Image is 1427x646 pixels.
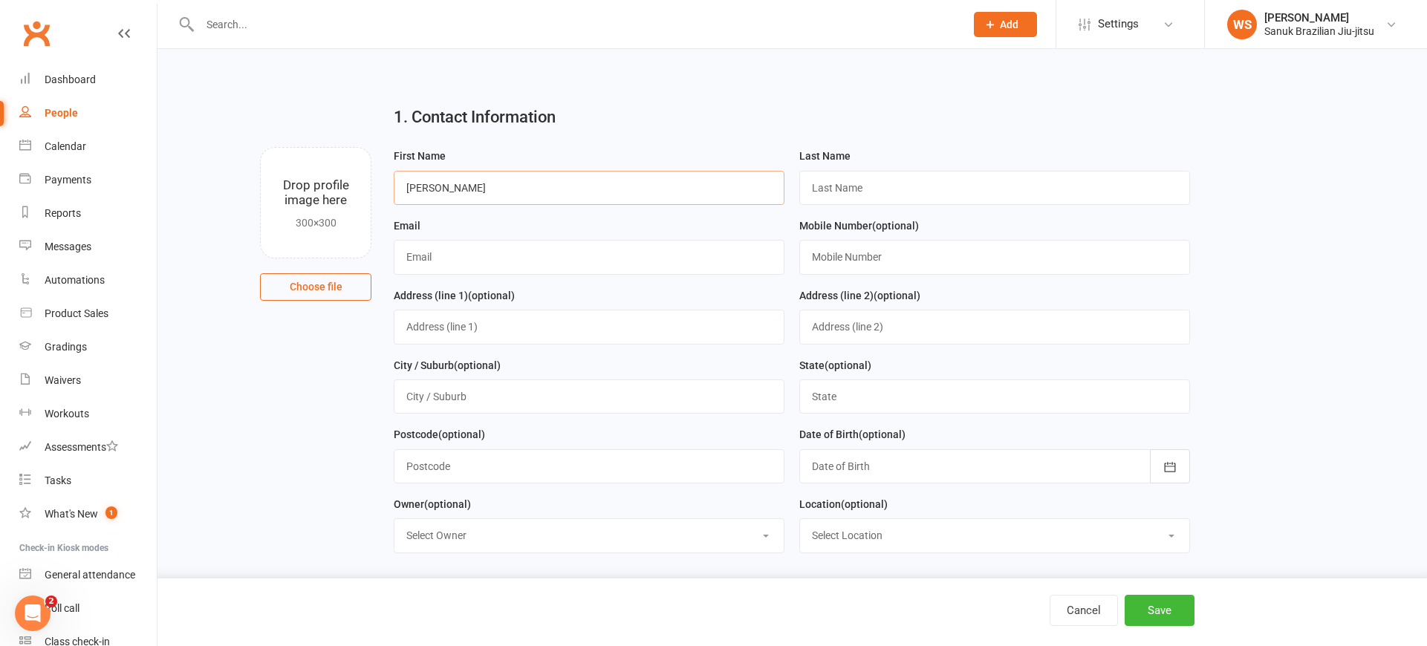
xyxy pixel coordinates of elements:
div: Tasks [45,474,71,486]
div: Sanuk Brazilian Jiu-jitsu [1264,25,1374,38]
input: First Name [394,171,784,205]
button: Cancel [1050,595,1118,626]
a: Dashboard [19,63,157,97]
a: Tasks [19,464,157,497]
a: Payments [19,163,157,197]
label: First Name [394,148,446,164]
div: Gradings [45,341,87,353]
a: Product Sales [19,297,157,330]
button: Choose file [260,273,371,300]
div: Messages [45,241,91,252]
h2: 1. Contact Information [394,108,1190,126]
input: Address (line 1) [394,310,784,344]
label: State [799,357,871,373]
label: Mobile Number [799,218,919,234]
spang: (optional) [859,428,906,440]
label: Email [394,218,420,234]
input: Address (line 2) [799,310,1190,344]
a: Reports [19,197,157,230]
div: Automations [45,274,105,286]
label: Postcode [394,426,485,443]
span: Settings [1098,7,1139,41]
div: WS [1227,10,1257,39]
input: Email [394,240,784,274]
label: Address (line 1) [394,287,515,304]
a: Workouts [19,397,157,431]
button: Save [1125,595,1194,626]
input: City / Suburb [394,379,784,414]
a: Messages [19,230,157,264]
div: Product Sales [45,307,108,319]
div: [PERSON_NAME] [1264,11,1374,25]
a: Roll call [19,592,157,625]
input: Postcode [394,449,784,483]
spang: (optional) [438,428,485,440]
spang: (optional) [872,220,919,232]
label: City / Suburb [394,357,501,373]
a: People [19,97,157,130]
div: Dashboard [45,74,96,85]
input: Mobile Number [799,240,1190,274]
iframe: Intercom live chat [15,596,51,631]
div: Waivers [45,374,81,386]
input: Last Name [799,171,1190,205]
a: General attendance kiosk mode [19,558,157,592]
a: Calendar [19,130,157,163]
spang: (optional) [825,359,871,371]
label: Location [799,496,888,512]
spang: (optional) [468,290,515,301]
spang: (optional) [454,359,501,371]
button: Add [974,12,1037,37]
label: Date of Birth [799,426,906,443]
div: People [45,107,78,119]
spang: (optional) [424,498,471,510]
div: Workouts [45,408,89,420]
label: Last Name [799,148,851,164]
spang: (optional) [874,290,920,301]
a: Clubworx [18,15,55,52]
input: State [799,379,1190,414]
a: Automations [19,264,157,297]
div: What's New [45,508,98,520]
input: Search... [195,14,955,35]
a: Waivers [19,364,157,397]
a: Gradings [19,330,157,364]
span: 2 [45,596,57,607]
div: Payments [45,174,91,186]
div: Reports [45,207,81,219]
span: Add [1000,19,1018,30]
label: Address (line 2) [799,287,920,304]
span: 1 [105,506,117,519]
div: Assessments [45,441,118,453]
a: Assessments [19,431,157,464]
div: Calendar [45,140,86,152]
spang: (optional) [841,498,888,510]
div: General attendance [45,569,135,581]
a: What's New1 [19,497,157,531]
div: Roll call [45,602,79,614]
label: Owner [394,496,471,512]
